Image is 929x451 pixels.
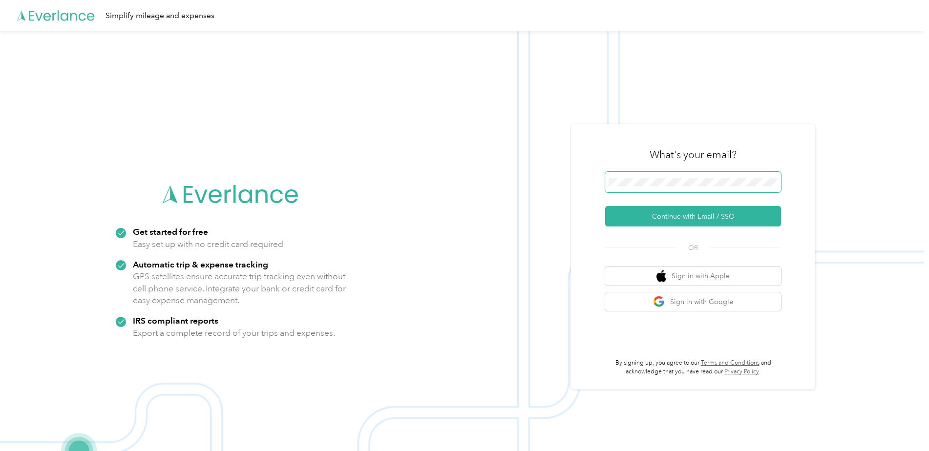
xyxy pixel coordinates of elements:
div: Simplify mileage and expenses [106,10,214,22]
button: google logoSign in with Google [605,292,781,311]
p: Export a complete record of your trips and expenses. [133,327,335,339]
a: Terms and Conditions [701,359,760,367]
p: Easy set up with no credit card required [133,238,283,250]
button: apple logoSign in with Apple [605,266,781,286]
strong: Automatic trip & expense tracking [133,259,268,269]
a: Privacy Policy [724,368,759,375]
img: apple logo [656,270,666,282]
strong: IRS compliant reports [133,315,218,326]
p: By signing up, you agree to our and acknowledge that you have read our . [605,359,781,376]
img: google logo [653,296,665,308]
h3: What's your email? [650,148,737,162]
p: GPS satellites ensure accurate trip tracking even without cell phone service. Integrate your bank... [133,270,346,307]
button: Continue with Email / SSO [605,206,781,226]
strong: Get started for free [133,226,208,237]
span: OR [676,243,710,253]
